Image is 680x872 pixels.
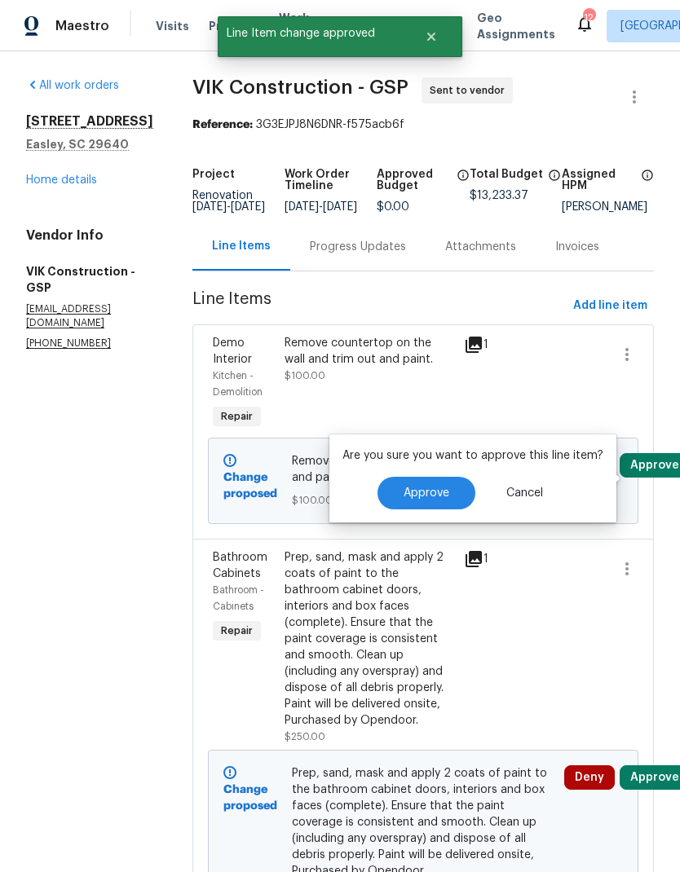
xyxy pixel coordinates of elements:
span: $100.00 [292,492,555,509]
span: Kitchen - Demolition [213,371,263,397]
b: Change proposed [223,472,277,500]
span: Approve [404,487,449,500]
div: 12 [583,10,594,26]
div: Line Items [212,238,271,254]
h5: Approved Budget [377,169,451,192]
span: Line Items [192,291,567,321]
button: Deny [564,765,615,790]
span: [DATE] [323,201,357,213]
span: Remove countertop on the wall and trim out and paint. [292,453,555,486]
span: Repair [214,408,259,425]
div: 1 [464,335,490,355]
span: Bathroom Cabinets [213,552,267,579]
span: The total cost of line items that have been proposed by Opendoor. This sum includes line items th... [548,169,561,190]
h5: Total Budget [470,169,543,180]
span: $250.00 [285,732,325,742]
span: Cancel [506,487,543,500]
h5: Assigned HPM [562,169,636,192]
h5: VIK Construction - GSP [26,263,153,296]
div: Invoices [555,239,599,255]
span: - [192,201,265,213]
div: Prep, sand, mask and apply 2 coats of paint to the bathroom cabinet doors, interiors and box face... [285,549,454,729]
span: The hpm assigned to this work order. [641,169,654,201]
p: Are you sure you want to approve this line item? [342,447,603,464]
span: Maestro [55,18,109,34]
span: Projects [209,18,259,34]
span: Repair [214,623,259,639]
div: Attachments [445,239,516,255]
span: Renovation [192,190,265,213]
span: Sent to vendor [430,82,511,99]
span: Line Item change approved [218,16,404,51]
span: Visits [156,18,189,34]
span: Work Orders [279,10,320,42]
span: $13,233.37 [470,190,528,201]
div: Remove countertop on the wall and trim out and paint. [285,335,454,368]
div: 1 [464,549,490,569]
span: $100.00 [285,371,325,381]
h4: Vendor Info [26,227,153,244]
button: Close [404,20,458,53]
button: Add line item [567,291,654,321]
a: Home details [26,174,97,186]
span: Geo Assignments [477,10,555,42]
div: Progress Updates [310,239,406,255]
h5: Project [192,169,235,180]
b: Change proposed [223,784,277,812]
button: Cancel [480,477,569,509]
button: Approve [378,477,475,509]
a: All work orders [26,80,119,91]
span: $0.00 [377,201,409,213]
span: [DATE] [192,201,227,213]
span: Demo Interior [213,337,252,365]
span: [DATE] [231,201,265,213]
div: [PERSON_NAME] [562,201,654,213]
span: VIK Construction - GSP [192,77,408,97]
h5: Work Order Timeline [285,169,377,192]
b: Reference: [192,119,253,130]
span: - [285,201,357,213]
span: [DATE] [285,201,319,213]
div: 3G3EJPJ8N6DNR-f575acb6f [192,117,654,133]
span: Bathroom - Cabinets [213,585,264,611]
span: The total cost of line items that have been approved by both Opendoor and the Trade Partner. This... [457,169,470,201]
span: Add line item [573,296,647,316]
